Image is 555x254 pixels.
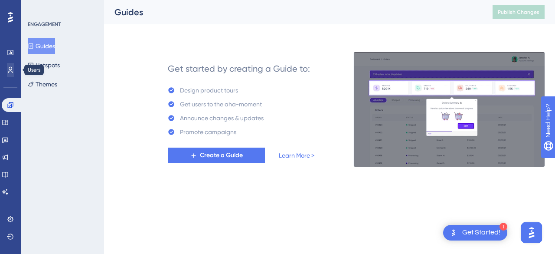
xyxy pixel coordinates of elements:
iframe: UserGuiding AI Assistant Launcher [519,220,545,246]
button: Create a Guide [168,148,265,163]
a: Learn More > [279,150,314,161]
button: Publish Changes [493,5,545,19]
div: Announce changes & updates [180,113,264,123]
span: Create a Guide [200,150,243,161]
div: Get users to the aha-moment [180,99,262,109]
div: ENGAGEMENT [28,21,61,28]
div: Promote campaigns [180,127,236,137]
span: Publish Changes [498,9,539,16]
div: Guides [114,6,471,18]
div: Design product tours [180,85,238,96]
button: Guides [28,38,55,54]
img: launcher-image-alternative-text [448,228,459,238]
button: Themes [28,76,57,92]
span: Need Help? [20,2,54,13]
img: 21a29cd0e06a8f1d91b8bced9f6e1c06.gif [353,52,545,167]
div: Open Get Started! checklist, remaining modules: 1 [443,225,507,241]
div: Get Started! [462,228,500,238]
button: Hotspots [28,57,60,73]
div: 1 [499,223,507,231]
div: Get started by creating a Guide to: [168,63,310,75]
